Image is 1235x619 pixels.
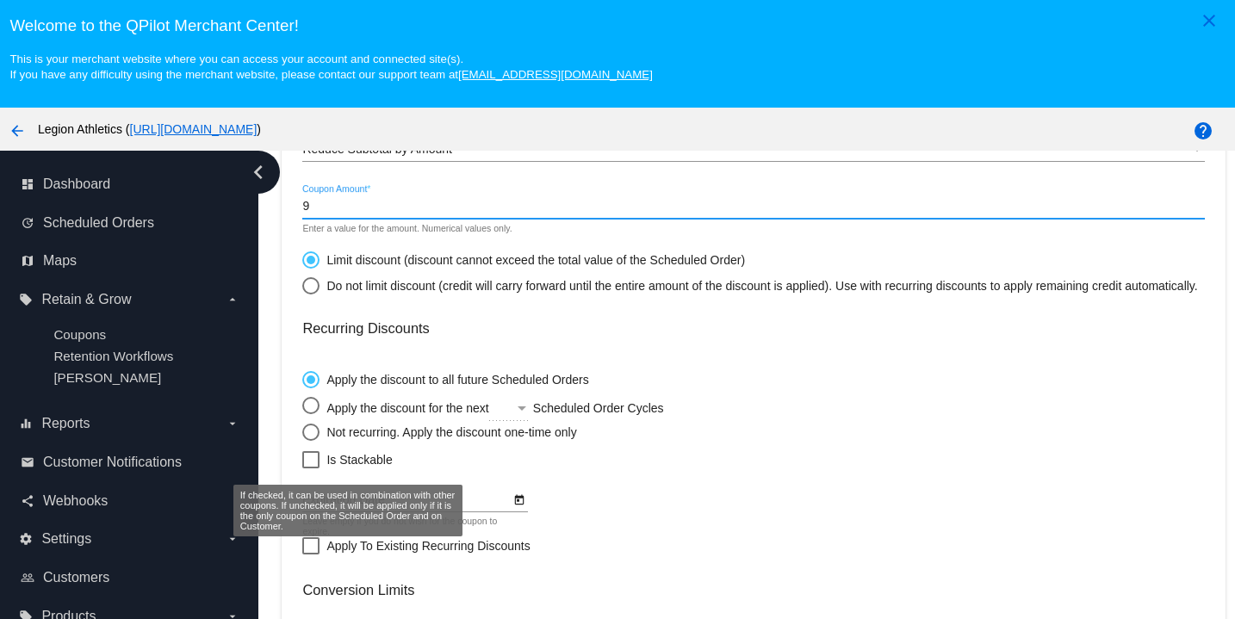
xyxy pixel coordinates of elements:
i: email [21,455,34,469]
div: Not recurring. Apply the discount one-time only [320,425,576,439]
i: chevron_left [245,158,272,186]
span: Customer Notifications [43,455,182,470]
div: Do not limit discount (credit will carry forward until the entire amount of the discount is appli... [320,279,1197,293]
a: [PERSON_NAME] [53,370,161,385]
div: Limit discount (discount cannot exceed the total value of the Scheduled Order) [320,253,745,267]
span: Settings [41,531,91,547]
button: Open calendar [510,490,528,508]
h3: Recurring Discounts [302,320,1204,337]
span: Apply To Existing Recurring Discounts [326,535,530,556]
i: dashboard [21,177,34,191]
h3: Conversion Limits [302,582,1204,598]
span: Customers [43,570,109,585]
div: Enter a value for the amount. Numerical values only. [302,224,512,234]
a: Coupons [53,327,106,342]
a: [EMAIL_ADDRESS][DOMAIN_NAME] [458,68,653,81]
small: This is your merchant website where you can access your account and connected site(s). If you hav... [9,53,652,81]
a: update Scheduled Orders [21,209,239,237]
div: Leave empty if you do not wish for the coupon to expire. [302,517,518,537]
mat-radio-group: Select an option [302,243,1197,294]
i: equalizer [19,417,33,430]
span: Scheduled Orders [43,215,154,231]
i: arrow_drop_down [226,532,239,546]
a: email Customer Notifications [21,449,239,476]
mat-icon: arrow_back [7,121,28,141]
i: update [21,216,34,230]
span: Retain & Grow [41,292,131,307]
i: arrow_drop_down [226,293,239,306]
mat-icon: close [1199,10,1219,31]
a: people_outline Customers [21,564,239,591]
a: map Maps [21,247,239,275]
i: arrow_drop_down [226,417,239,430]
mat-radio-group: Select an option [302,362,778,441]
mat-icon: help [1193,121,1213,141]
a: [URL][DOMAIN_NAME] [130,122,258,136]
input: Coupon Amount [302,200,1204,214]
span: Is Stackable [326,449,392,470]
div: Apply the discount for the next Scheduled Order Cycles [320,397,778,415]
i: map [21,254,34,268]
a: share Webhooks [21,487,239,515]
i: people_outline [21,571,34,585]
i: share [21,494,34,508]
span: Dashboard [43,176,110,192]
span: Reports [41,416,90,431]
input: Expiration Date [302,493,510,507]
span: Webhooks [43,493,108,509]
h3: Welcome to the QPilot Merchant Center! [9,16,1225,35]
i: local_offer [19,293,33,306]
a: dashboard Dashboard [21,170,239,198]
span: Maps [43,253,77,269]
i: settings [19,532,33,546]
span: Legion Athletics ( ) [38,122,261,136]
div: Apply the discount to all future Scheduled Orders [320,373,588,387]
a: Retention Workflows [53,349,173,363]
span: Reduce Subtotal by Amount [302,142,452,156]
